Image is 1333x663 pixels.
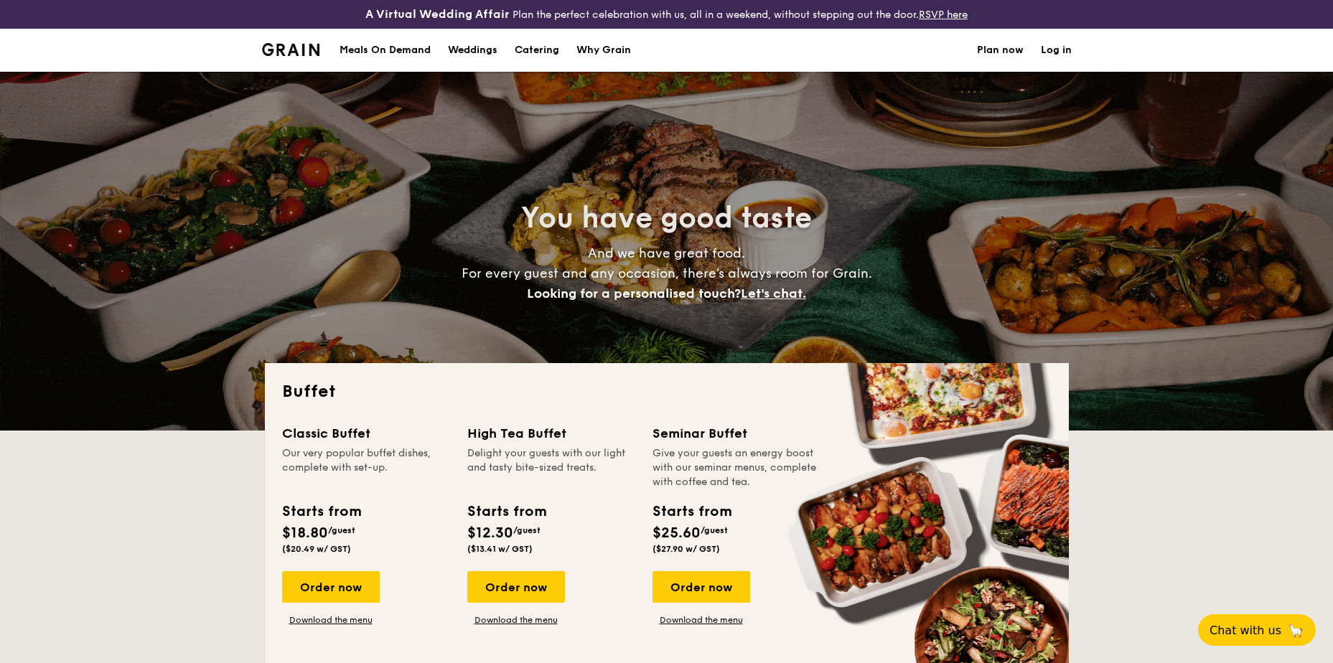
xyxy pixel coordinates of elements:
[977,29,1024,72] a: Plan now
[568,29,640,72] a: Why Grain
[576,29,631,72] div: Why Grain
[331,29,439,72] a: Meals On Demand
[448,29,497,72] div: Weddings
[340,29,431,72] div: Meals On Demand
[1287,622,1304,639] span: 🦙
[282,423,450,443] div: Classic Buffet
[467,446,635,489] div: Delight your guests with our light and tasty bite-sized treats.
[282,446,450,489] div: Our very popular buffet dishes, complete with set-up.
[439,29,506,72] a: Weddings
[515,29,559,72] h1: Catering
[1210,624,1281,637] span: Chat with us
[653,501,731,522] div: Starts from
[282,544,351,554] span: ($20.49 w/ GST)
[653,614,750,626] a: Download the menu
[467,614,565,626] a: Download the menu
[467,571,565,603] div: Order now
[365,6,510,23] h4: A Virtual Wedding Affair
[282,571,380,603] div: Order now
[653,544,720,554] span: ($27.90 w/ GST)
[467,544,533,554] span: ($13.41 w/ GST)
[513,525,541,535] span: /guest
[741,286,806,301] span: Let's chat.
[506,29,568,72] a: Catering
[653,423,820,443] div: Seminar Buffet
[701,525,728,535] span: /guest
[467,501,546,522] div: Starts from
[919,9,968,21] a: RSVP here
[1041,29,1072,72] a: Log in
[282,501,360,522] div: Starts from
[467,525,513,542] span: $12.30
[462,245,872,301] span: And we have great food. For every guest and any occasion, there’s always room for Grain.
[653,571,750,603] div: Order now
[282,614,380,626] a: Download the menu
[253,6,1080,23] div: Plan the perfect celebration with us, all in a weekend, without stepping out the door.
[282,525,328,542] span: $18.80
[282,380,1052,403] h2: Buffet
[653,446,820,489] div: Give your guests an energy boost with our seminar menus, complete with coffee and tea.
[527,286,741,301] span: Looking for a personalised touch?
[653,525,701,542] span: $25.60
[521,201,812,235] span: You have good taste
[467,423,635,443] div: High Tea Buffet
[262,43,320,56] a: Logotype
[1198,614,1316,646] button: Chat with us🦙
[262,43,320,56] img: Grain
[328,525,355,535] span: /guest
